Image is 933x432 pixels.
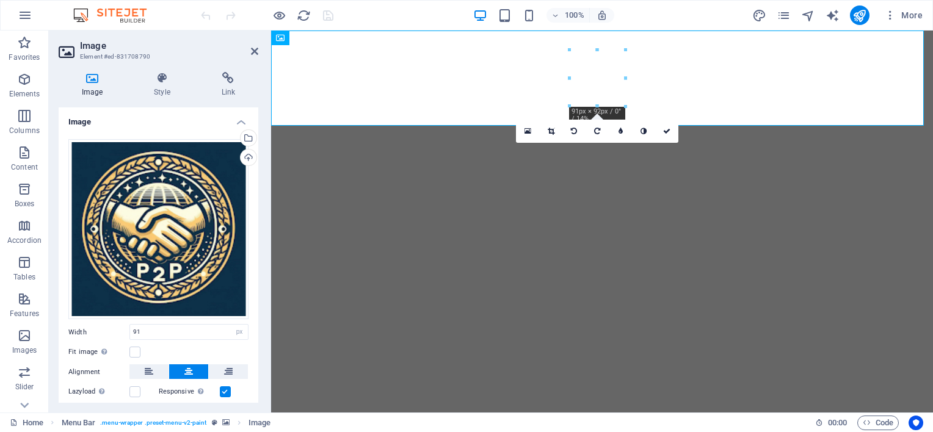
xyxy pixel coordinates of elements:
label: Width [68,329,129,336]
button: Usercentrics [909,416,923,430]
a: Crop mode [539,120,562,143]
p: Content [11,162,38,172]
span: . menu-wrapper .preset-menu-v2-paint [100,416,206,430]
a: Click to cancel selection. Double-click to open Pages [10,416,43,430]
a: Select files from the file manager, stock photos, or upload file(s) [516,120,539,143]
p: Tables [13,272,35,282]
h4: Style [131,72,198,98]
a: Rotate right 90° [586,120,609,143]
button: design [752,8,767,23]
h3: Element #ed-831708790 [80,51,234,62]
p: Features [10,309,39,319]
p: Boxes [15,199,35,209]
button: text_generator [826,8,840,23]
i: AI Writer [826,9,840,23]
button: Code [857,416,899,430]
h6: Session time [815,416,848,430]
label: Alignment [68,365,129,380]
div: P2Plogo.jpg [68,139,249,320]
span: 00 00 [828,416,847,430]
p: Accordion [7,236,42,245]
i: Publish [852,9,866,23]
button: Click here to leave preview mode and continue editing [272,8,286,23]
a: Blur [609,120,632,143]
h2: Image [80,40,258,51]
button: 100% [546,8,590,23]
label: Responsive [159,384,220,399]
i: Design (Ctrl+Alt+Y) [752,9,766,23]
button: publish [850,5,869,25]
label: Lazyload [68,384,129,399]
span: Click to select. Double-click to edit [62,416,96,430]
button: navigator [801,8,816,23]
i: On resize automatically adjust zoom level to fit chosen device. [597,10,608,21]
span: More [884,9,923,21]
span: Code [863,416,893,430]
p: Images [12,345,37,355]
h4: Image [59,107,258,129]
span: Click to select. Double-click to edit [249,416,270,430]
i: Navigator [801,9,815,23]
button: More [879,5,928,25]
nav: breadcrumb [62,416,271,430]
a: Greyscale [632,120,655,143]
button: pages [777,8,791,23]
p: Columns [9,126,40,135]
h4: Link [198,72,258,98]
p: Elements [9,89,40,99]
label: Fit image [68,345,129,359]
button: reload [296,8,311,23]
i: This element is a customizable preset [212,419,217,426]
p: Slider [15,382,34,392]
h4: Image [59,72,131,98]
h6: 100% [565,8,584,23]
a: Rotate left 90° [562,120,586,143]
img: Editor Logo [70,8,162,23]
i: This element contains a background [222,419,230,426]
p: Favorites [9,52,40,62]
span: : [837,418,838,427]
a: Confirm ( Ctrl ⏎ ) [655,120,678,143]
i: Pages (Ctrl+Alt+S) [777,9,791,23]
